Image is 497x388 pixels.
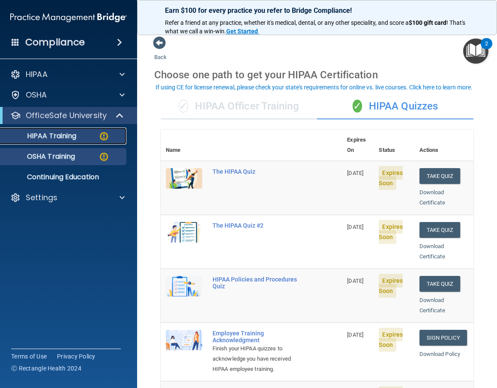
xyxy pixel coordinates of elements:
a: Download Policy [419,351,461,357]
th: Actions [414,130,473,161]
p: OSHA Training [6,152,75,161]
p: HIPAA [26,69,48,80]
a: OfficeSafe University [10,110,124,121]
div: Choose one path to get your HIPAA Certification [154,62,480,87]
div: HIPAA Policies and Procedures Quiz [213,276,299,290]
img: warning-circle.0cc9ac19.png [99,151,109,162]
img: PMB logo [10,9,127,26]
strong: Get Started [226,28,258,35]
span: ✓ [353,100,362,113]
span: Expires Soon [379,328,403,352]
p: OSHA [26,90,47,100]
a: OSHA [10,90,125,100]
div: If using CE for license renewal, please check your state's requirements for online vs. live cours... [156,84,473,90]
th: Name [161,130,207,161]
p: Settings [26,193,57,203]
button: If using CE for license renewal, please check your state's requirements for online vs. live cours... [154,83,474,92]
div: HIPAA Officer Training [161,94,317,119]
div: HIPAA Quizzes [317,94,473,119]
th: Expires On [342,130,374,161]
a: Download Certificate [419,189,445,206]
button: Open Resource Center, 2 new notifications [463,39,488,64]
a: Back [154,44,167,60]
span: Expires Soon [379,166,403,190]
button: Take Quiz [419,168,461,184]
span: ! That's what we call a win-win. [165,19,467,35]
span: Expires Soon [379,220,403,244]
a: Terms of Use [11,352,47,361]
span: [DATE] [347,170,363,176]
a: Get Started [226,28,259,35]
a: Sign Policy [419,330,467,346]
p: HIPAA Training [6,132,76,140]
a: HIPAA [10,69,125,80]
div: Finish your HIPAA quizzes to acknowledge you have received HIPAA employee training. [213,344,299,374]
a: Settings [10,193,125,203]
div: Employee Training Acknowledgment [213,330,299,344]
span: ✓ [179,100,188,113]
div: 2 [485,44,488,55]
span: [DATE] [347,278,363,284]
p: OfficeSafe University [26,110,107,121]
p: Earn $100 for every practice you refer to Bridge Compliance! [165,6,469,15]
a: Privacy Policy [57,352,96,361]
span: Expires Soon [379,274,403,298]
div: The HIPAA Quiz [213,168,299,175]
a: Download Certificate [419,243,445,260]
img: warning-circle.0cc9ac19.png [99,131,109,142]
span: [DATE] [347,224,363,230]
span: Ⓒ Rectangle Health 2024 [11,364,81,373]
p: Continuing Education [6,173,123,181]
span: [DATE] [347,332,363,338]
button: Take Quiz [419,222,461,238]
h4: Compliance [25,36,85,48]
div: The HIPAA Quiz #2 [213,222,299,229]
th: Status [374,130,414,161]
button: Take Quiz [419,276,461,292]
a: Download Certificate [419,297,445,314]
span: Refer a friend at any practice, whether it's medical, dental, or any other speciality, and score a [165,19,409,26]
strong: $100 gift card [409,19,446,26]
